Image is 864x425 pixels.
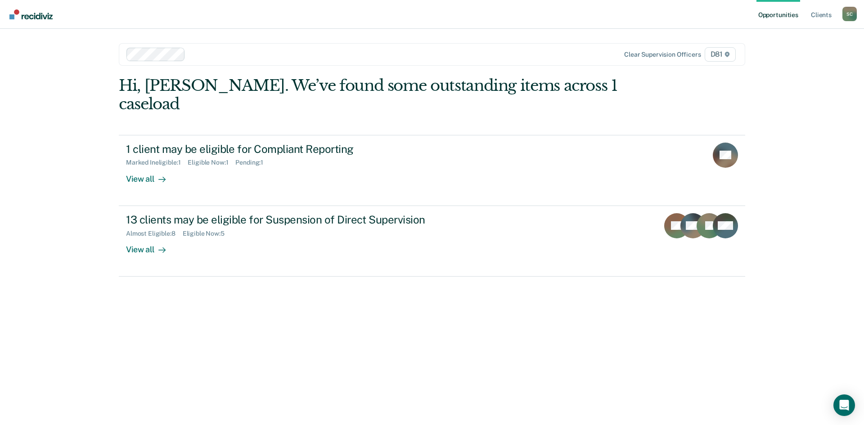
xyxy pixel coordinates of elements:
div: View all [126,237,176,255]
div: Pending : 1 [235,159,270,166]
div: Eligible Now : 5 [183,230,232,237]
a: 1 client may be eligible for Compliant ReportingMarked Ineligible:1Eligible Now:1Pending:1View all [119,135,745,206]
span: D81 [705,47,736,62]
div: 13 clients may be eligible for Suspension of Direct Supervision [126,213,442,226]
div: Open Intercom Messenger [833,394,855,416]
div: View all [126,166,176,184]
div: Eligible Now : 1 [188,159,235,166]
div: Hi, [PERSON_NAME]. We’ve found some outstanding items across 1 caseload [119,76,620,113]
div: S C [842,7,857,21]
button: Profile dropdown button [842,7,857,21]
img: Recidiviz [9,9,53,19]
div: Almost Eligible : 8 [126,230,183,237]
a: 13 clients may be eligible for Suspension of Direct SupervisionAlmost Eligible:8Eligible Now:5Vie... [119,206,745,277]
div: Clear supervision officers [624,51,701,58]
div: Marked Ineligible : 1 [126,159,188,166]
div: 1 client may be eligible for Compliant Reporting [126,143,442,156]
